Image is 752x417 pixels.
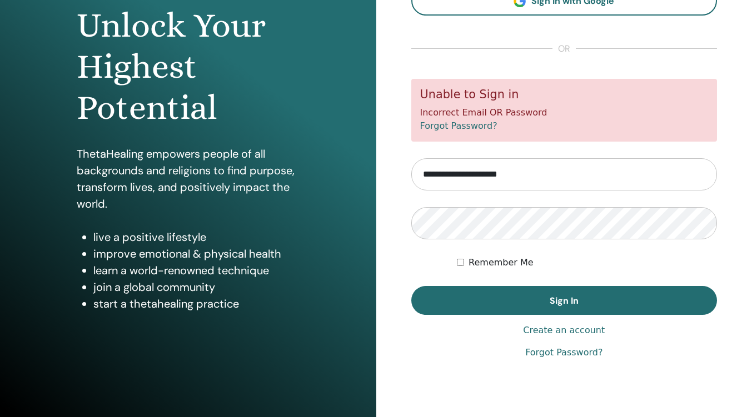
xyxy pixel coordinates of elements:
a: Forgot Password? [420,120,497,131]
span: or [552,42,576,56]
span: Sign In [550,295,579,307]
h1: Unlock Your Highest Potential [77,5,300,129]
li: improve emotional & physical health [93,245,300,262]
div: Keep me authenticated indefinitely or until I manually logout [457,256,717,269]
li: live a positive lifestyle [93,229,300,245]
a: Create an account [523,324,605,337]
h5: Unable to Sign in [420,88,709,102]
div: Incorrect Email OR Password [411,79,718,142]
li: start a thetahealing practice [93,295,300,312]
li: join a global community [93,279,300,295]
a: Forgot Password? [525,346,602,359]
li: learn a world-renowned technique [93,262,300,279]
p: ThetaHealing empowers people of all backgrounds and religions to find purpose, transform lives, a... [77,145,300,212]
label: Remember Me [469,256,534,269]
button: Sign In [411,286,718,315]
